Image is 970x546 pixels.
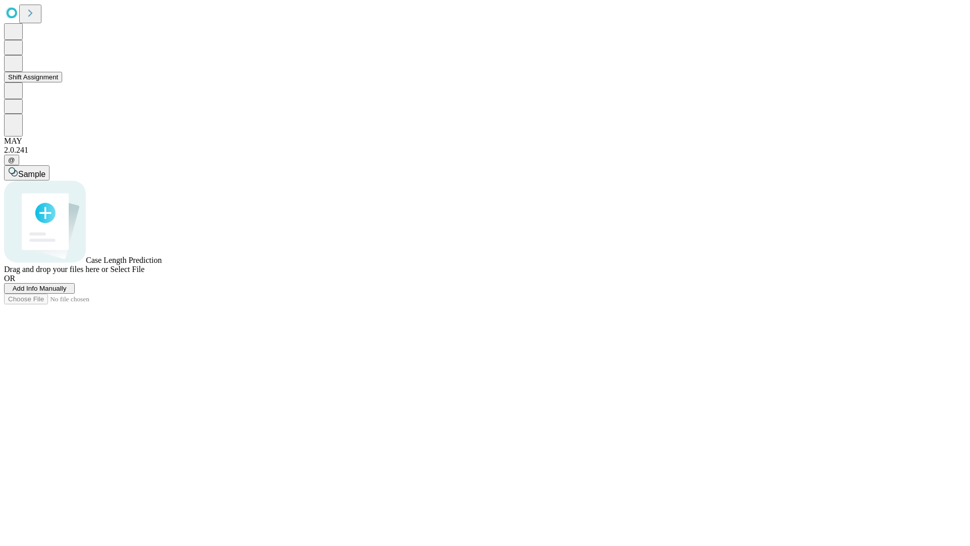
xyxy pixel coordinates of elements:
[4,72,62,82] button: Shift Assignment
[18,170,45,178] span: Sample
[4,136,966,146] div: MAY
[86,256,162,264] span: Case Length Prediction
[4,155,19,165] button: @
[8,156,15,164] span: @
[13,285,67,292] span: Add Info Manually
[4,274,15,283] span: OR
[110,265,144,274] span: Select File
[4,265,108,274] span: Drag and drop your files here or
[4,146,966,155] div: 2.0.241
[4,283,75,294] button: Add Info Manually
[4,165,50,180] button: Sample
